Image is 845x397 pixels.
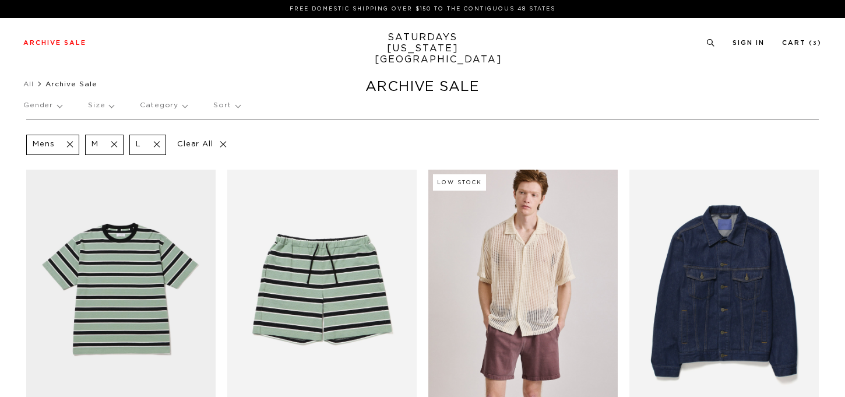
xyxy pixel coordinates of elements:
p: Clear All [172,135,232,155]
p: Size [88,92,114,119]
p: Mens [33,140,54,150]
p: Category [140,92,187,119]
a: Cart (3) [782,40,822,46]
a: Archive Sale [23,40,86,46]
p: FREE DOMESTIC SHIPPING OVER $150 TO THE CONTIGUOUS 48 STATES [28,5,817,13]
p: Gender [23,92,62,119]
div: Low Stock [433,174,486,191]
a: SATURDAYS[US_STATE][GEOGRAPHIC_DATA] [375,32,471,65]
small: 3 [813,41,818,46]
a: Sign In [733,40,765,46]
p: L [136,140,141,150]
p: Sort [213,92,240,119]
a: All [23,80,34,87]
p: M [91,140,98,150]
span: Archive Sale [45,80,97,87]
